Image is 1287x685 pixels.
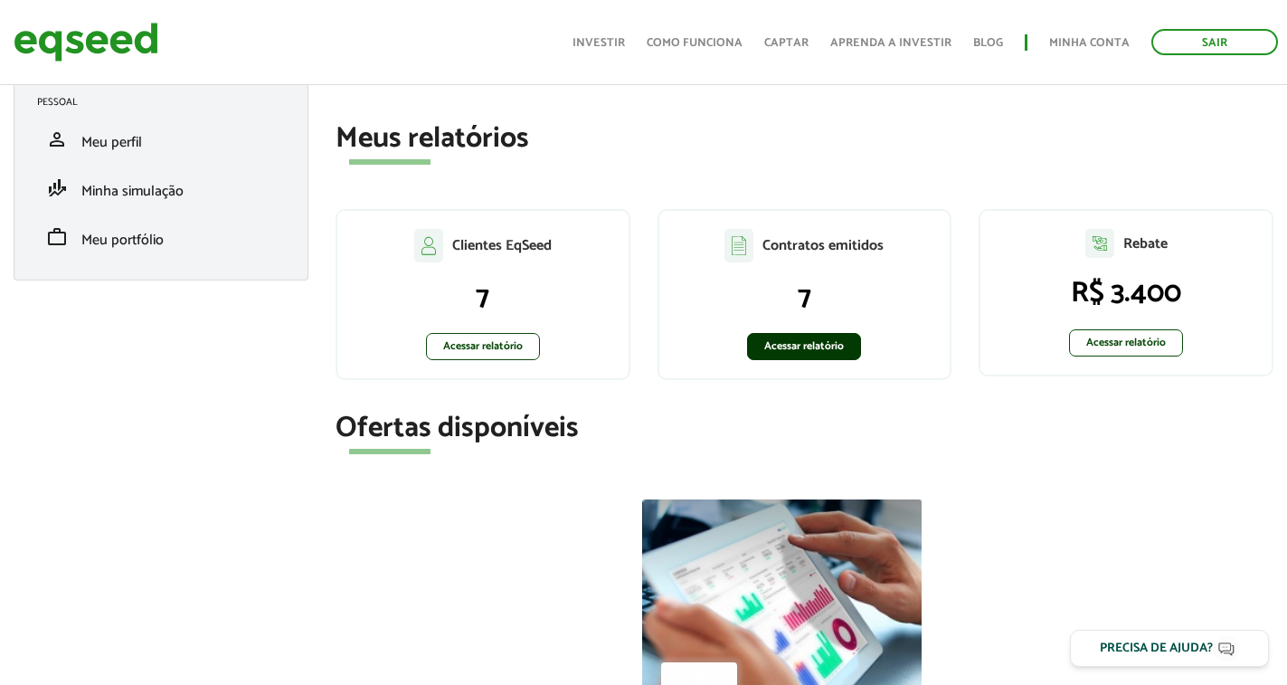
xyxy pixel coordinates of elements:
p: 7 [677,281,932,315]
a: Acessar relatório [426,333,540,360]
h2: Ofertas disponíveis [336,413,1273,444]
span: work [46,226,68,248]
li: Meu portfólio [24,213,298,262]
a: Captar [764,37,809,49]
a: finance_modeMinha simulação [37,177,285,199]
h2: Pessoal [37,97,298,108]
a: Acessar relatório [1069,329,1183,357]
img: agent-contratos.svg [724,229,753,262]
a: Minha conta [1049,37,1130,49]
a: personMeu perfil [37,128,285,150]
p: 7 [355,281,610,315]
img: agent-clientes.svg [414,229,443,262]
h2: Meus relatórios [336,123,1273,155]
a: Aprenda a investir [830,37,951,49]
p: Rebate [1123,235,1168,252]
img: agent-relatorio.svg [1085,229,1114,258]
p: Clientes EqSeed [452,237,552,254]
img: EqSeed [14,18,158,66]
span: person [46,128,68,150]
p: R$ 3.400 [998,276,1254,310]
a: Investir [573,37,625,49]
a: Acessar relatório [747,333,861,360]
span: Meu portfólio [81,228,164,252]
a: workMeu portfólio [37,226,285,248]
span: Meu perfil [81,130,142,155]
span: Minha simulação [81,179,184,204]
a: Sair [1151,29,1278,55]
p: Contratos emitidos [762,237,884,254]
a: Blog [973,37,1003,49]
li: Minha simulação [24,164,298,213]
a: Como funciona [647,37,743,49]
li: Meu perfil [24,115,298,164]
span: finance_mode [46,177,68,199]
